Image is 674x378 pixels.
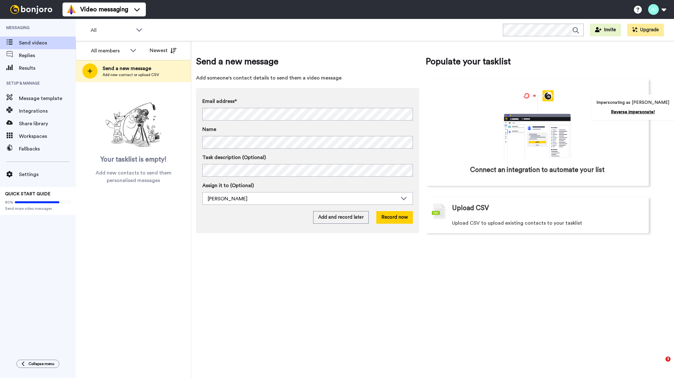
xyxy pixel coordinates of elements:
span: Share library [19,120,76,127]
span: Send videos [19,39,76,47]
span: Collapse menu [28,361,54,366]
button: Upgrade [627,24,664,36]
button: Record now [376,211,413,224]
button: Collapse menu [16,360,59,368]
span: Workspaces [19,133,76,140]
span: Upload CSV to upload existing contacts to your tasklist [452,219,582,227]
span: Message template [19,95,76,102]
span: Name [202,126,216,133]
label: Email address* [202,97,413,105]
img: bj-logo-header-white.svg [8,5,55,14]
button: Add and record later [313,211,369,224]
div: All members [91,47,127,55]
span: Send a new message [103,65,159,72]
span: Results [19,64,76,72]
span: Replies [19,52,76,59]
span: Add someone's contact details to send them a video message [196,74,419,82]
img: vm-color.svg [66,4,76,15]
span: Send a new message [196,55,419,68]
p: Impersonating as [PERSON_NAME] [596,99,669,106]
span: Your tasklist is empty! [100,155,167,164]
span: Integrations [19,107,76,115]
span: Settings [19,171,76,178]
span: Add new contacts to send them personalised messages [85,169,182,184]
span: 3 [665,357,671,362]
button: Invite [590,24,621,36]
span: Populate your tasklist [426,55,649,68]
div: animation [490,90,585,159]
a: Reverse impersonate! [611,110,655,114]
span: Connect an integration to automate your list [470,165,605,175]
div: [PERSON_NAME] [208,195,397,203]
img: csv-grey.png [432,204,446,219]
label: Task description (Optional) [202,154,413,161]
img: ready-set-action.png [102,100,165,150]
span: All [91,27,133,34]
span: Upload CSV [452,204,489,213]
span: Send more video messages [5,206,71,211]
span: Add new contact or upload CSV [103,72,159,77]
span: QUICK START GUIDE [5,192,51,196]
span: 80% [5,200,13,205]
label: Assign it to (Optional) [202,182,413,189]
iframe: Intercom live chat [653,357,668,372]
button: Newest [145,44,181,57]
span: Video messaging [80,5,128,14]
span: Fallbacks [19,145,76,153]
